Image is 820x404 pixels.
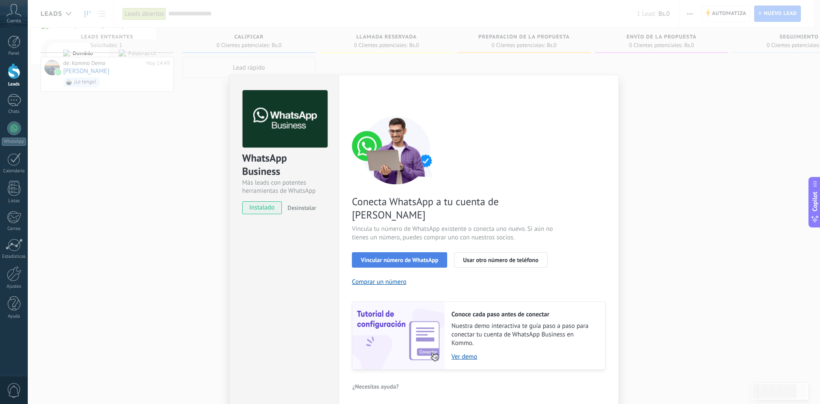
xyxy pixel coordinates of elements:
[352,225,555,242] span: Vincula tu número de WhatsApp existente o conecta uno nuevo. Si aún no tienes un número, puedes c...
[2,254,26,260] div: Estadísticas
[2,109,26,115] div: Chats
[7,18,21,24] span: Cuenta
[352,278,407,286] button: Comprar un número
[811,192,819,211] span: Copilot
[361,257,438,263] span: Vincular número de WhatsApp
[24,14,42,21] div: v 4.0.25
[14,14,20,21] img: logo_orange.svg
[2,314,26,319] div: Ayuda
[284,201,316,214] button: Desinstalar
[451,310,597,318] h2: Conoce cada paso antes de conectar
[352,252,447,268] button: Vincular número de WhatsApp
[243,90,328,148] img: logo_main.png
[352,195,555,221] span: Conecta WhatsApp a tu cuenta de [PERSON_NAME]
[352,383,399,389] span: ¿Necesitas ayuda?
[352,380,399,393] button: ¿Necesitas ayuda?
[2,51,26,56] div: Panel
[451,322,597,348] span: Nuestra demo interactiva te guía paso a paso para conectar tu cuenta de WhatsApp Business en Kommo.
[45,50,65,56] div: Dominio
[352,116,442,184] img: connect number
[2,226,26,232] div: Correo
[14,22,20,29] img: website_grey.svg
[35,50,42,56] img: tab_domain_overview_orange.svg
[451,353,597,361] a: Ver demo
[463,257,538,263] span: Usar otro número de teléfono
[454,252,547,268] button: Usar otro número de teléfono
[22,22,96,29] div: Dominio: [DOMAIN_NAME]
[2,138,26,146] div: WhatsApp
[243,201,281,214] span: instalado
[2,168,26,174] div: Calendario
[100,50,136,56] div: Palabras clave
[2,82,26,87] div: Leads
[242,179,326,195] div: Más leads con potentes herramientas de WhatsApp
[287,204,316,212] span: Desinstalar
[2,198,26,204] div: Listas
[91,50,98,56] img: tab_keywords_by_traffic_grey.svg
[242,151,326,179] div: WhatsApp Business
[2,284,26,289] div: Ajustes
